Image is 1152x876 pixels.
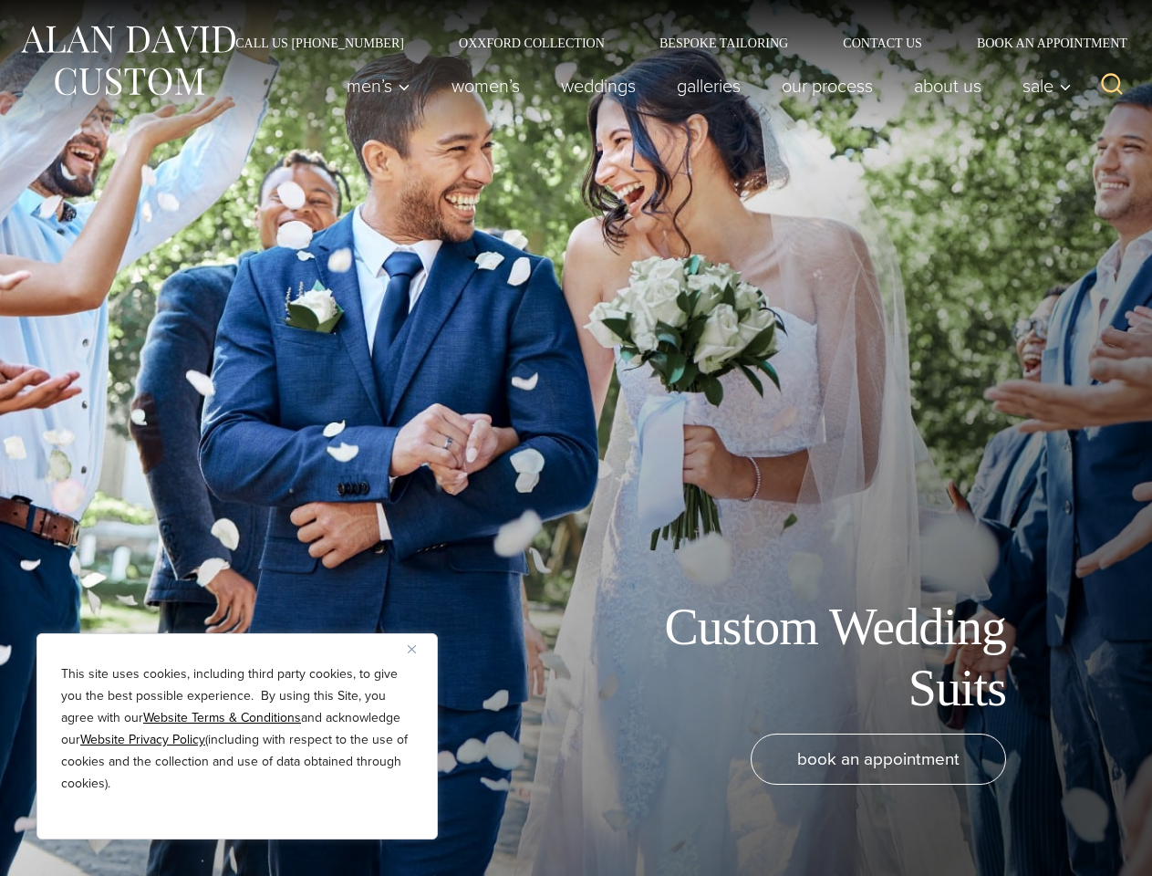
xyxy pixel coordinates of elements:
[815,36,950,49] a: Contact Us
[950,36,1134,49] a: Book an Appointment
[408,645,416,653] img: Close
[143,708,301,727] a: Website Terms & Conditions
[894,68,1002,104] a: About Us
[632,36,815,49] a: Bespoke Tailoring
[408,638,430,660] button: Close
[208,36,1134,49] nav: Secondary Navigation
[18,20,237,101] img: Alan David Custom
[541,68,657,104] a: weddings
[657,68,762,104] a: Galleries
[327,68,1082,104] nav: Primary Navigation
[431,68,541,104] a: Women’s
[61,663,413,795] p: This site uses cookies, including third party cookies, to give you the best possible experience. ...
[1022,77,1072,95] span: Sale
[797,746,960,772] span: book an appointment
[596,597,1006,719] h1: Custom Wedding Suits
[751,734,1006,785] a: book an appointment
[431,36,632,49] a: Oxxford Collection
[762,68,894,104] a: Our Process
[80,730,205,749] a: Website Privacy Policy
[347,77,410,95] span: Men’s
[208,36,431,49] a: Call Us [PHONE_NUMBER]
[1090,64,1134,108] button: View Search Form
